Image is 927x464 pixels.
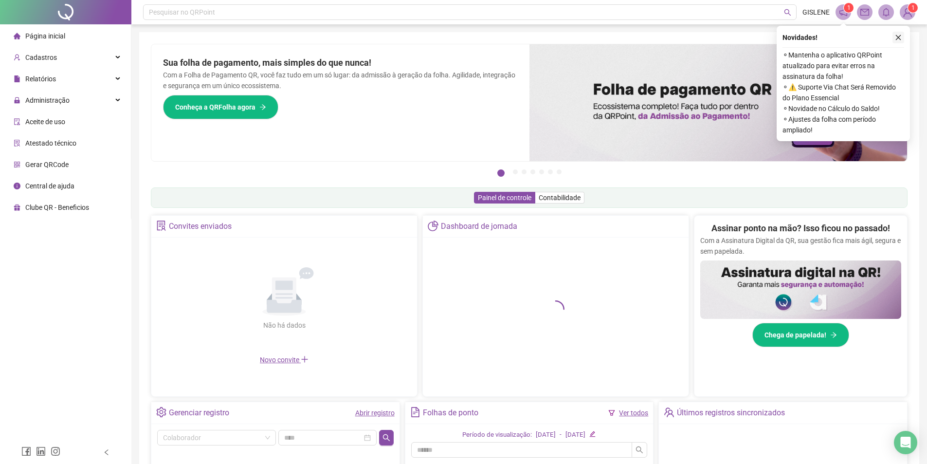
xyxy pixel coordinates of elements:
button: 7 [557,169,562,174]
span: gift [14,204,20,211]
span: bell [882,8,891,17]
span: home [14,33,20,39]
span: Chega de papelada! [764,330,826,340]
span: team [664,407,674,417]
h2: Sua folha de pagamento, mais simples do que nunca! [163,56,518,70]
span: lock [14,97,20,104]
span: pie-chart [428,221,438,231]
button: 1 [497,169,505,177]
span: ⚬ Novidade no Cálculo do Saldo! [782,103,904,114]
span: Aceite de uso [25,118,65,126]
span: file-text [410,407,420,417]
span: Clube QR - Beneficios [25,204,89,211]
sup: Atualize o seu contato no menu Meus Dados [908,3,918,13]
div: Período de visualização: [462,430,532,440]
span: search [636,446,643,454]
div: Open Intercom Messenger [894,431,917,454]
span: notification [839,8,848,17]
span: ⚬ ⚠️ Suporte Via Chat Será Removido do Plano Essencial [782,82,904,103]
button: Chega de papelada! [752,323,849,347]
span: Novo convite [260,356,309,364]
span: plus [301,355,309,363]
img: 90811 [900,5,915,19]
span: solution [14,140,20,147]
span: Gerar QRCode [25,161,69,168]
p: Com a Folha de Pagamento QR, você faz tudo em um só lugar: da admissão à geração da folha. Agilid... [163,70,518,91]
span: GISLENE [802,7,830,18]
div: - [560,430,562,440]
span: Administração [25,96,70,104]
span: Cadastros [25,54,57,61]
span: audit [14,118,20,125]
a: Ver todos [619,409,648,417]
button: Conheça a QRFolha agora [163,95,278,119]
span: Relatórios [25,75,56,83]
button: 3 [522,169,527,174]
span: Contabilidade [539,194,581,202]
span: linkedin [36,446,46,456]
span: Novidades ! [782,32,818,43]
div: Convites enviados [169,218,232,235]
img: banner%2F8d14a306-6205-4263-8e5b-06e9a85ad873.png [529,44,908,161]
div: Dashboard de jornada [441,218,517,235]
h2: Assinar ponto na mão? Isso ficou no passado! [711,222,890,235]
span: user-add [14,54,20,61]
div: [DATE] [536,430,556,440]
span: qrcode [14,161,20,168]
img: banner%2F02c71560-61a6-44d4-94b9-c8ab97240462.png [700,260,901,319]
button: 5 [539,169,544,174]
span: 1 [911,4,915,11]
span: Página inicial [25,32,65,40]
span: loading [547,300,564,318]
span: arrow-right [830,332,837,338]
span: ⚬ Mantenha o aplicativo QRPoint atualizado para evitar erros na assinatura da folha! [782,50,904,82]
span: info-circle [14,183,20,189]
span: search [382,434,390,442]
span: arrow-right [259,104,266,111]
span: solution [156,221,166,231]
button: 6 [548,169,553,174]
span: filter [608,409,615,416]
span: facebook [21,446,31,456]
span: left [103,449,110,456]
span: close [895,34,902,41]
div: Folhas de ponto [423,405,478,421]
button: 4 [530,169,535,174]
span: setting [156,407,166,417]
span: ⚬ Ajustes da folha com período ampliado! [782,114,904,135]
span: search [784,9,791,16]
span: Painel de controle [478,194,531,202]
div: Não há dados [239,320,329,331]
span: Central de ajuda [25,182,74,190]
div: Gerenciar registro [169,405,229,421]
p: Com a Assinatura Digital da QR, sua gestão fica mais ágil, segura e sem papelada. [700,235,901,257]
span: edit [589,431,596,437]
a: Abrir registro [355,409,395,417]
span: file [14,75,20,82]
span: instagram [51,446,60,456]
span: Atestado técnico [25,139,76,147]
div: [DATE] [565,430,585,440]
button: 2 [513,169,518,174]
div: Últimos registros sincronizados [677,405,785,421]
span: mail [860,8,869,17]
span: Conheça a QRFolha agora [175,102,255,112]
span: 1 [847,4,851,11]
sup: 1 [844,3,854,13]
